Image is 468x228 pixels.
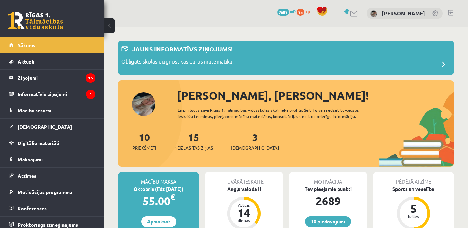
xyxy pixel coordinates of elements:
a: 10Priekšmeti [132,131,156,151]
span: 95 [297,9,304,16]
a: 15Neizlasītās ziņas [174,131,213,151]
a: Atzīmes [9,168,95,184]
a: 95 xp [297,9,313,14]
span: Konferences [18,205,47,211]
div: Atlicis [233,203,254,207]
span: xp [305,9,310,14]
a: 2689 mP [277,9,296,14]
a: Maksājumi [9,151,95,167]
div: dienas [233,218,254,222]
div: 14 [233,207,254,218]
span: Neizlasītās ziņas [174,144,213,151]
a: [DEMOGRAPHIC_DATA] [9,119,95,135]
a: Sākums [9,37,95,53]
div: Mācību maksa [118,172,199,185]
div: 55.00 [118,193,199,209]
a: 10 piedāvājumi [305,216,351,227]
i: 1 [86,90,95,99]
p: Jauns informatīvs ziņojums! [132,44,233,53]
span: Sākums [18,42,35,48]
div: 5 [403,203,424,214]
div: Sports un veselība [373,185,454,193]
span: Atzīmes [18,172,36,179]
a: Jauns informatīvs ziņojums! Obligāts skolas diagnostikas darbs matemātikā! [121,44,451,71]
div: Oktobris (līdz [DATE]) [118,185,199,193]
legend: Ziņojumi [18,70,95,86]
div: Motivācija [289,172,367,185]
span: Motivācijas programma [18,189,73,195]
a: Motivācijas programma [9,184,95,200]
legend: Informatīvie ziņojumi [18,86,95,102]
a: Digitālie materiāli [9,135,95,151]
div: Tev pieejamie punkti [289,185,367,193]
span: € [170,192,175,202]
a: Aktuāli [9,53,95,69]
legend: Maksājumi [18,151,95,167]
a: Ziņojumi15 [9,70,95,86]
div: Laipni lūgts savā Rīgas 1. Tālmācības vidusskolas skolnieka profilā. Šeit Tu vari redzēt tuvojošo... [178,107,379,119]
a: Konferences [9,200,95,216]
a: Rīgas 1. Tālmācības vidusskola [8,12,63,29]
div: balles [403,214,424,218]
div: 2689 [289,193,367,209]
span: mP [290,9,296,14]
span: Aktuāli [18,58,34,65]
div: [PERSON_NAME], [PERSON_NAME]! [177,87,454,104]
span: Mācību resursi [18,107,51,113]
a: Mācību resursi [9,102,95,118]
span: Proktoringa izmēģinājums [18,221,78,228]
img: Tatjana Butkeviča [370,10,377,17]
p: Obligāts skolas diagnostikas darbs matemātikā! [121,58,234,67]
i: 15 [86,73,95,83]
span: Digitālie materiāli [18,140,59,146]
div: Tuvākā ieskaite [205,172,283,185]
a: Informatīvie ziņojumi1 [9,86,95,102]
span: 2689 [277,9,289,16]
div: Angļu valoda II [205,185,283,193]
a: [PERSON_NAME] [382,10,425,17]
span: Priekšmeti [132,144,156,151]
span: [DEMOGRAPHIC_DATA] [231,144,279,151]
span: [DEMOGRAPHIC_DATA] [18,124,72,130]
a: Apmaksāt [141,216,176,227]
a: 3[DEMOGRAPHIC_DATA] [231,131,279,151]
div: Pēdējā atzīme [373,172,454,185]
